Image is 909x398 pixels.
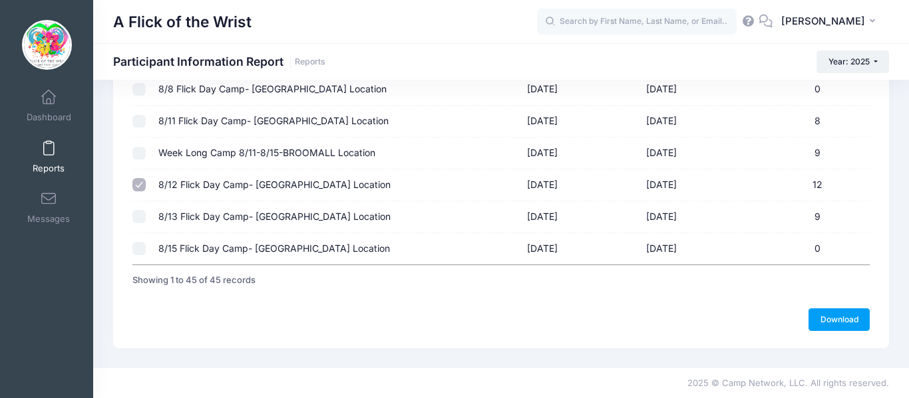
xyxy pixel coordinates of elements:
[33,163,65,174] span: Reports
[22,20,72,70] img: A Flick of the Wrist
[152,138,521,169] td: Week Long Camp 8/11-8/15-BROOMALL Location
[520,138,639,169] td: [DATE]
[520,169,639,201] td: [DATE]
[759,201,870,233] td: 9
[132,265,256,296] div: Showing 1 to 45 of 45 records
[152,169,521,201] td: 8/12 Flick Day Camp- [GEOGRAPHIC_DATA] Location
[520,74,639,106] td: [DATE]
[17,82,81,129] a: Dashboard
[520,201,639,233] td: [DATE]
[152,201,521,233] td: 8/13 Flick Day Camp- [GEOGRAPHIC_DATA] Location
[828,56,870,66] span: Year: 2025
[639,138,759,169] td: [DATE]
[520,233,639,264] td: [DATE]
[759,169,870,201] td: 12
[17,134,81,180] a: Reports
[639,106,759,138] td: [DATE]
[759,138,870,169] td: 9
[759,74,870,106] td: 0
[27,112,71,124] span: Dashboard
[639,74,759,106] td: [DATE]
[113,7,252,37] h1: A Flick of the Wrist
[781,14,865,29] span: [PERSON_NAME]
[639,169,759,201] td: [DATE]
[639,233,759,264] td: [DATE]
[759,106,870,138] td: 8
[687,377,889,388] span: 2025 © Camp Network, LLC. All rights reserved.
[520,106,639,138] td: [DATE]
[639,201,759,233] td: [DATE]
[537,9,737,35] input: Search by First Name, Last Name, or Email...
[152,74,521,106] td: 8/8 Flick Day Camp- [GEOGRAPHIC_DATA] Location
[152,233,521,264] td: 8/15 Flick Day Camp- [GEOGRAPHIC_DATA] Location
[759,233,870,264] td: 0
[295,57,325,67] a: Reports
[27,214,70,225] span: Messages
[17,184,81,231] a: Messages
[113,54,325,68] h1: Participant Information Report
[773,7,889,37] button: [PERSON_NAME]
[809,308,870,331] a: Download
[817,50,889,73] button: Year: 2025
[152,106,521,138] td: 8/11 Flick Day Camp- [GEOGRAPHIC_DATA] Location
